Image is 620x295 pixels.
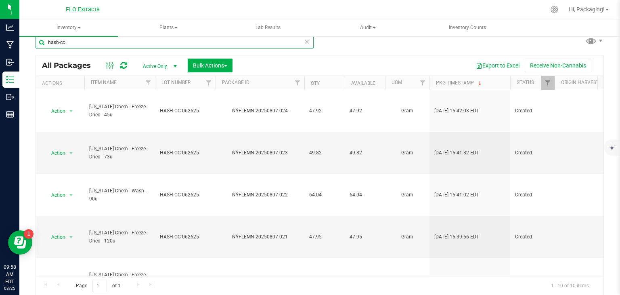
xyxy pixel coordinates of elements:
[193,62,227,69] span: Bulk Actions
[569,6,605,13] span: Hi, Packaging!
[390,275,425,283] span: Gram
[515,107,550,115] span: Created
[69,280,127,292] span: Page of 1
[309,233,340,241] span: 47.95
[214,233,306,241] div: NYFLEMN-20250807-021
[91,80,117,85] a: Item Name
[390,149,425,157] span: Gram
[6,93,14,101] inline-svg: Outbound
[24,229,34,239] iframe: Resource center unread badge
[4,285,16,291] p: 08/25
[66,274,76,285] span: select
[89,187,150,202] span: [US_STATE] Chem - Wash - 90u
[214,191,306,199] div: NYFLEMN-20250807-022
[4,263,16,285] p: 09:58 AM EDT
[160,149,211,157] span: HASH-CC-062625
[6,41,14,49] inline-svg: Manufacturing
[42,80,81,86] div: Actions
[161,80,191,85] a: Lot Number
[319,20,417,36] span: Audit
[350,233,380,241] span: 47.95
[525,59,591,72] button: Receive Non-Cannabis
[89,145,150,160] span: [US_STATE] Chem - Freeze Dried - 73u
[89,271,150,287] span: [US_STATE] Chem - Freeze Dried - Food Grade
[119,19,218,36] a: Plants
[219,19,318,36] a: Lab Results
[6,23,14,32] inline-svg: Analytics
[390,191,425,199] span: Gram
[541,76,555,90] a: Filter
[42,61,99,70] span: All Packages
[92,280,107,292] input: 1
[66,6,99,13] span: FLO Extracts
[119,20,218,36] span: Plants
[188,59,232,72] button: Bulk Actions
[517,80,534,85] a: Status
[515,149,550,157] span: Created
[89,103,150,118] span: [US_STATE] Chem - Freeze Dried - 45u
[515,233,550,241] span: Created
[434,275,479,283] span: [DATE] 15:38:34 EDT
[392,80,402,85] a: UOM
[6,76,14,84] inline-svg: Inventory
[214,275,306,283] div: NYFLEMN-20250807-020
[438,24,497,31] span: Inventory Counts
[350,149,380,157] span: 49.82
[291,76,304,90] a: Filter
[390,107,425,115] span: Gram
[549,6,559,13] div: Manage settings
[545,280,595,292] span: 1 - 10 of 10 items
[44,190,66,201] span: Action
[202,76,216,90] a: Filter
[142,76,155,90] a: Filter
[19,19,118,36] a: Inventory
[561,80,602,85] a: Origin Harvests
[160,107,211,115] span: HASH-CC-062625
[89,229,150,244] span: [US_STATE] Chem - Freeze Dried - 120u
[471,59,525,72] button: Export to Excel
[434,107,479,115] span: [DATE] 15:42:03 EDT
[318,19,417,36] a: Audit
[351,80,375,86] a: Available
[416,76,429,90] a: Filter
[418,19,517,36] a: Inventory Counts
[160,233,211,241] span: HASH-CC-062625
[160,275,211,283] span: HASH-CC-062625
[66,190,76,201] span: select
[434,149,479,157] span: [DATE] 15:41:32 EDT
[309,149,340,157] span: 49.82
[309,191,340,199] span: 64.04
[350,107,380,115] span: 47.92
[6,58,14,66] inline-svg: Inbound
[434,191,479,199] span: [DATE] 15:41:02 EDT
[160,191,211,199] span: HASH-CC-062625
[44,274,66,285] span: Action
[309,275,340,283] span: 24.37
[66,147,76,159] span: select
[390,233,425,241] span: Gram
[214,107,306,115] div: NYFLEMN-20250807-024
[66,232,76,243] span: select
[66,105,76,117] span: select
[245,24,291,31] span: Lab Results
[350,191,380,199] span: 64.04
[6,110,14,118] inline-svg: Reports
[222,80,249,85] a: Package ID
[434,233,479,241] span: [DATE] 15:39:56 EDT
[515,275,550,283] span: Created
[311,80,320,86] a: Qty
[350,275,380,283] span: 24.37
[515,191,550,199] span: Created
[309,107,340,115] span: 47.92
[436,80,483,86] a: Pkg Timestamp
[214,149,306,157] div: NYFLEMN-20250807-023
[8,230,32,255] iframe: Resource center
[44,147,66,159] span: Action
[36,36,314,48] input: Search Package ID, Item Name, SKU, Lot or Part Number...
[44,232,66,243] span: Action
[304,36,310,47] span: Clear
[44,105,66,117] span: Action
